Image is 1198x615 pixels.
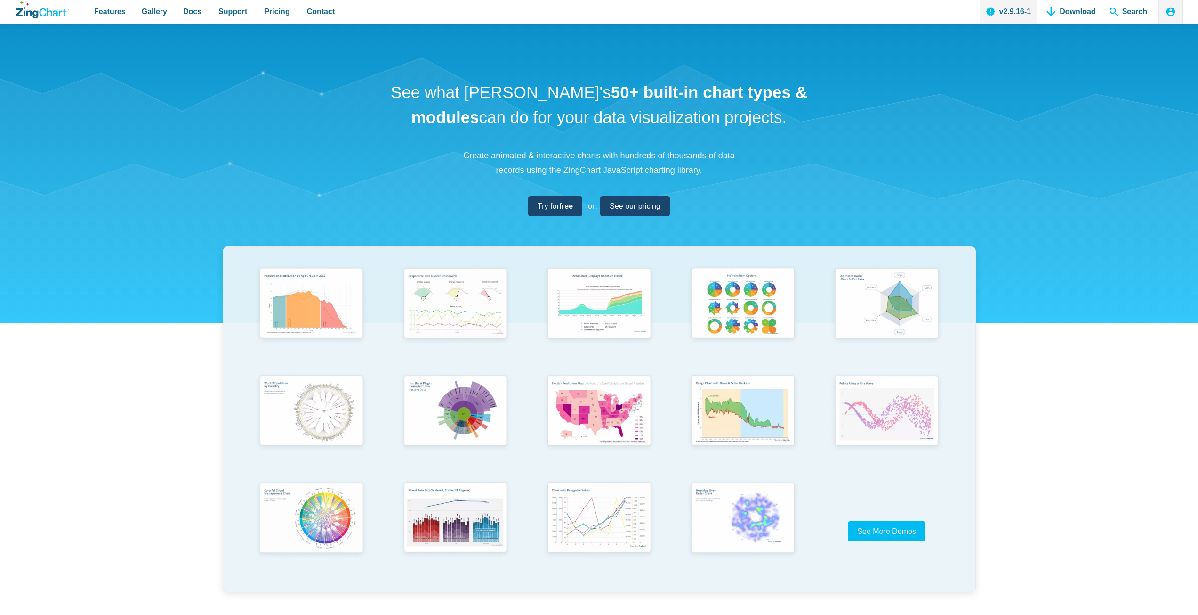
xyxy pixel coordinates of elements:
a: See More Demos [848,521,925,541]
img: Points Along a Sine Wave [829,371,944,453]
img: Mixed Data Set (Clustered, Stacked, and Regular) [398,478,513,560]
a: Population Distribution by Age Group in 2052 [240,263,384,370]
span: Support [218,5,247,18]
span: Features [94,5,126,18]
span: See our pricing [610,200,660,213]
img: Sun Burst Plugin Example ft. File System Data [398,371,513,453]
img: Colorful Chord Management Chart [254,478,369,560]
a: ZingChart Logo. Click to return to the homepage [16,1,69,18]
span: Gallery [142,5,167,18]
a: World Population by Country [240,371,384,478]
a: Chart with Draggable Y-Axis [527,478,671,585]
span: Try for [538,200,573,213]
a: Range Chart with Rultes & Scale Markers [671,371,815,478]
img: Chart with Draggable Y-Axis [541,478,656,560]
span: Contact [307,5,335,18]
a: Mixed Data Set (Clustered, Stacked, and Regular) [383,478,527,585]
a: Heatmap Over Radar Chart [671,478,815,585]
img: Heatmap Over Radar Chart [685,478,800,560]
span: Docs [183,5,201,18]
a: Area Chart (Displays Nodes on Hover) [527,263,671,370]
img: Pie Transform Options [685,263,800,345]
img: Responsive Live Update Dashboard [398,263,513,345]
p: Create animated & interactive charts with hundreds of thousands of data records using the ZingCha... [458,148,740,177]
a: See our pricing [600,196,670,216]
img: Election Predictions Map [541,371,656,453]
a: Sun Burst Plugin Example ft. File System Data [383,371,527,478]
img: Animated Radar Chart ft. Pet Data [829,263,944,345]
img: Area Chart (Displays Nodes on Hover) [541,263,656,345]
a: Colorful Chord Management Chart [240,478,384,585]
a: Points Along a Sine Wave [815,371,959,478]
img: World Population by Country [254,371,369,453]
strong: 50+ built-in chart types & modules [411,83,807,126]
a: Election Predictions Map [527,371,671,478]
img: Population Distribution by Age Group in 2052 [254,263,369,345]
strong: free [559,202,573,210]
span: See More Demos [857,527,916,535]
img: Range Chart with Rultes & Scale Markers [685,371,800,453]
a: Animated Radar Chart ft. Pet Data [815,263,959,370]
span: or [588,200,595,213]
a: Responsive Live Update Dashboard [383,263,527,370]
a: Try forfree [528,196,582,216]
h1: See what [PERSON_NAME]'s can do for your data visualization projects. [387,80,811,130]
span: Pricing [264,5,289,18]
a: Pie Transform Options [671,263,815,370]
